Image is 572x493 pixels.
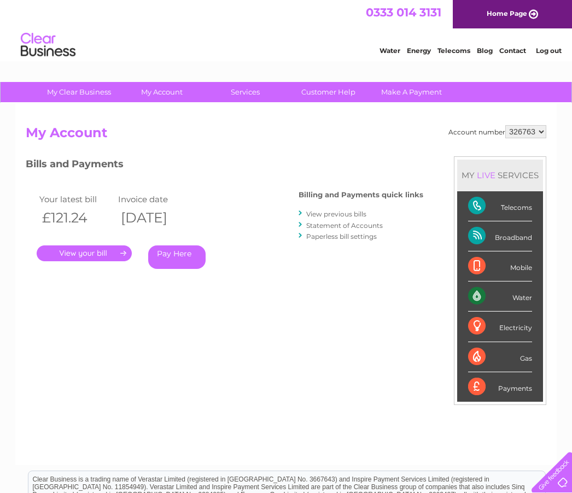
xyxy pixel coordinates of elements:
[366,82,457,102] a: Make A Payment
[200,82,290,102] a: Services
[37,207,115,229] th: £121.24
[468,281,532,312] div: Water
[468,342,532,372] div: Gas
[28,6,545,53] div: Clear Business is a trading name of Verastar Limited (registered in [GEOGRAPHIC_DATA] No. 3667643...
[477,46,493,55] a: Blog
[448,125,546,138] div: Account number
[299,191,423,199] h4: Billing and Payments quick links
[148,245,206,269] a: Pay Here
[475,170,498,180] div: LIVE
[26,156,423,175] h3: Bills and Payments
[366,5,441,19] a: 0333 014 3131
[468,372,532,402] div: Payments
[306,221,383,230] a: Statement of Accounts
[37,192,115,207] td: Your latest bill
[34,82,124,102] a: My Clear Business
[380,46,400,55] a: Water
[437,46,470,55] a: Telecoms
[468,221,532,251] div: Broadband
[468,312,532,342] div: Electricity
[306,210,366,218] a: View previous bills
[283,82,373,102] a: Customer Help
[468,251,532,281] div: Mobile
[407,46,431,55] a: Energy
[117,82,207,102] a: My Account
[457,160,543,191] div: MY SERVICES
[26,125,546,146] h2: My Account
[306,232,377,240] a: Paperless bill settings
[20,28,76,62] img: logo.png
[115,207,194,229] th: [DATE]
[37,245,132,261] a: .
[536,46,562,55] a: Log out
[499,46,526,55] a: Contact
[115,192,194,207] td: Invoice date
[468,191,532,221] div: Telecoms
